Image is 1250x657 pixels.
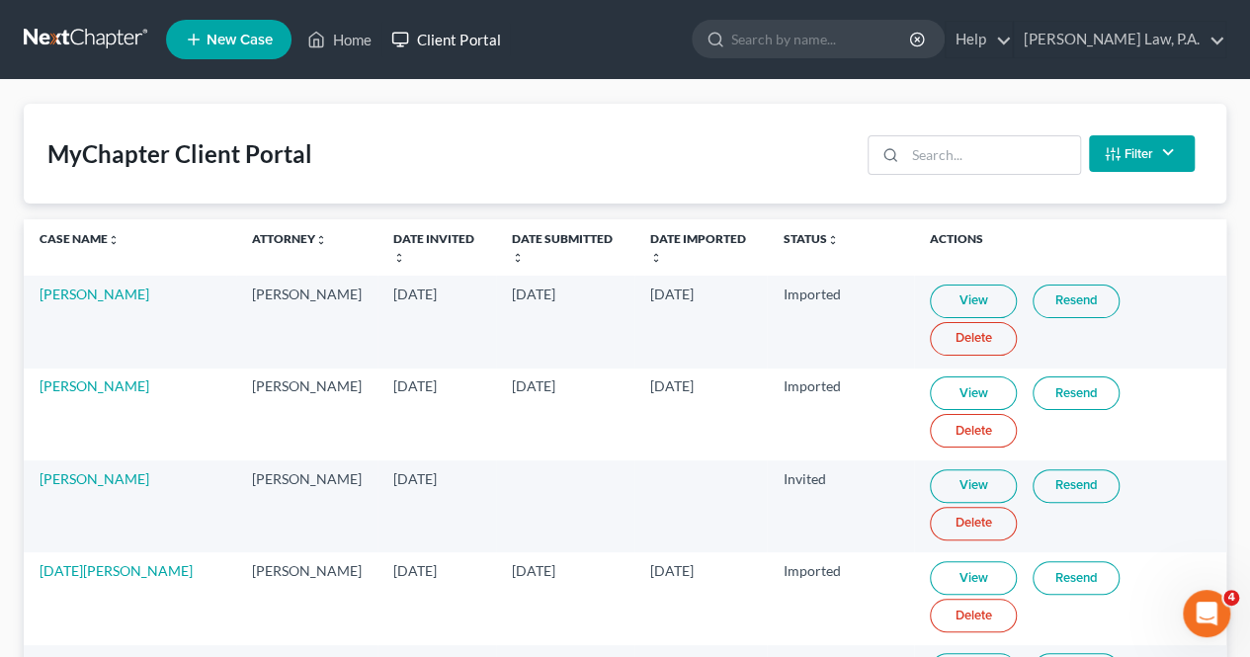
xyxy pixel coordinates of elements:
span: [DATE] [650,286,694,302]
td: [PERSON_NAME] [236,552,377,644]
a: [PERSON_NAME] Law, P.A. [1014,22,1225,57]
td: Imported [767,276,914,368]
span: [DATE] [512,377,555,394]
span: 4 [1223,590,1239,606]
span: [DATE] [393,562,437,579]
span: [DATE] [393,470,437,487]
a: Date Submittedunfold_more [512,231,613,263]
i: unfold_more [512,252,524,264]
iframe: Intercom live chat [1183,590,1230,637]
span: [DATE] [650,562,694,579]
a: Delete [930,599,1017,632]
a: Resend [1033,469,1120,503]
span: [DATE] [512,286,555,302]
a: Delete [930,414,1017,448]
input: Search... [905,136,1080,174]
a: Date Invitedunfold_more [393,231,474,263]
td: Imported [767,369,914,460]
th: Actions [914,219,1226,276]
a: Delete [930,322,1017,356]
td: [PERSON_NAME] [236,369,377,460]
i: unfold_more [393,252,405,264]
td: Invited [767,460,914,552]
a: View [930,285,1017,318]
i: unfold_more [108,234,120,246]
span: [DATE] [650,377,694,394]
a: Attorneyunfold_more [252,231,327,246]
a: Case Nameunfold_more [40,231,120,246]
td: Imported [767,552,914,644]
a: Statusunfold_more [783,231,838,246]
a: [PERSON_NAME] [40,470,149,487]
a: Delete [930,507,1017,540]
span: [DATE] [393,377,437,394]
td: [PERSON_NAME] [236,276,377,368]
a: Home [297,22,381,57]
a: [PERSON_NAME] [40,377,149,394]
input: Search by name... [731,21,912,57]
div: MyChapter Client Portal [47,138,312,170]
a: View [930,561,1017,595]
a: View [930,469,1017,503]
i: unfold_more [826,234,838,246]
a: [DATE][PERSON_NAME] [40,562,193,579]
a: View [930,376,1017,410]
a: Date Importedunfold_more [650,231,746,263]
a: Resend [1033,561,1120,595]
span: [DATE] [512,562,555,579]
a: Help [946,22,1012,57]
i: unfold_more [650,252,662,264]
td: [PERSON_NAME] [236,460,377,552]
a: [PERSON_NAME] [40,286,149,302]
a: Client Portal [381,22,510,57]
a: Resend [1033,285,1120,318]
span: [DATE] [393,286,437,302]
i: unfold_more [315,234,327,246]
a: Resend [1033,376,1120,410]
button: Filter [1089,135,1195,172]
span: New Case [207,33,273,47]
